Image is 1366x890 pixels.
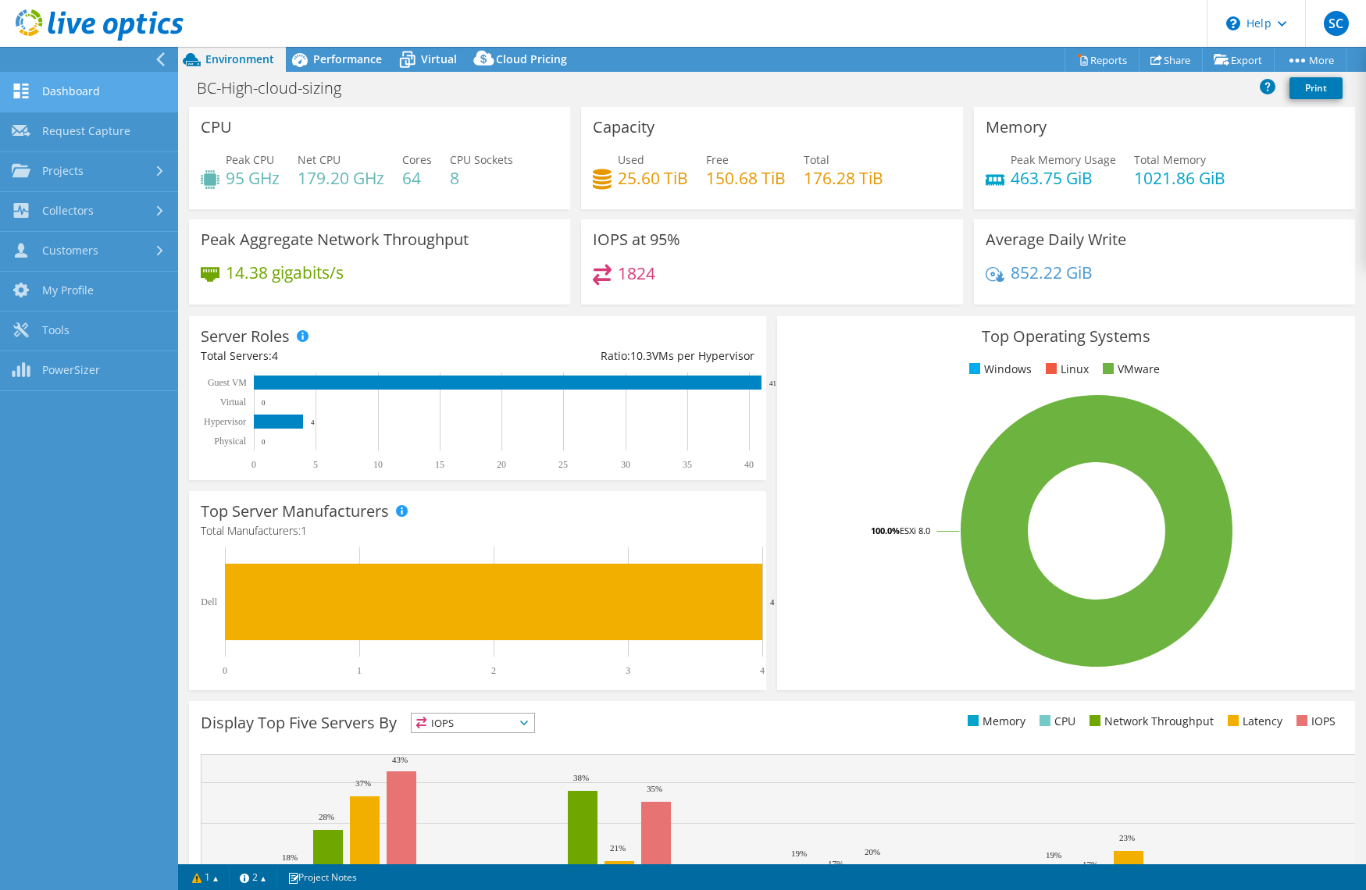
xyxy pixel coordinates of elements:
[593,231,680,248] h3: IOPS at 95%
[357,665,362,676] text: 1
[214,436,246,447] text: Physical
[1011,152,1116,167] span: Peak Memory Usage
[1065,48,1140,72] a: Reports
[1086,713,1214,730] li: Network Throughput
[610,843,626,853] text: 21%
[1293,713,1336,730] li: IOPS
[313,52,382,66] span: Performance
[204,416,246,427] text: Hypervisor
[201,328,290,345] h3: Server Roles
[491,665,496,676] text: 2
[1046,850,1061,860] text: 19%
[226,264,344,281] h4: 14.38 gigabits/s
[1011,169,1116,187] h4: 463.75 GiB
[223,665,227,676] text: 0
[630,348,652,363] span: 10.3
[355,778,371,788] text: 37%
[496,52,567,66] span: Cloud Pricing
[1134,152,1206,167] span: Total Memory
[298,152,341,167] span: Net CPU
[276,867,368,887] a: Project Notes
[190,80,366,97] h1: BC-High-cloud-sizing
[201,503,389,520] h3: Top Server Manufacturers
[1274,48,1346,72] a: More
[201,522,754,539] h4: Total Manufacturers:
[1042,361,1089,378] li: Linux
[1139,48,1203,72] a: Share
[618,169,688,187] h4: 25.60 TiB
[201,119,232,136] h3: CPU
[450,169,513,187] h4: 8
[201,231,469,248] h3: Peak Aggregate Network Throughput
[706,169,786,187] h4: 150.68 TiB
[871,525,900,536] tspan: 100.0%
[865,847,880,856] text: 20%
[226,169,280,187] h4: 95 GHz
[900,525,930,536] tspan: ESXi 8.0
[1082,860,1098,869] text: 17%
[1226,16,1240,30] svg: \n
[1011,264,1093,281] h4: 852.22 GiB
[1119,833,1135,842] text: 23%
[1202,48,1275,72] a: Export
[770,597,775,607] text: 4
[828,859,843,868] text: 17%
[301,523,307,538] span: 1
[402,152,432,167] span: Cores
[706,152,729,167] span: Free
[1324,11,1349,36] span: SC
[205,52,274,66] span: Environment
[272,348,278,363] span: 4
[450,152,513,167] span: CPU Sockets
[1224,713,1282,730] li: Latency
[497,459,506,470] text: 20
[1099,361,1160,378] li: VMware
[618,265,655,282] h4: 1824
[986,231,1126,248] h3: Average Daily Write
[647,784,662,793] text: 35%
[744,459,754,470] text: 40
[226,152,274,167] span: Peak CPU
[791,849,807,858] text: 19%
[789,328,1343,345] h3: Top Operating Systems
[1036,713,1075,730] li: CPU
[965,361,1032,378] li: Windows
[760,665,765,676] text: 4
[319,812,334,821] text: 28%
[1289,77,1343,99] a: Print
[392,755,408,764] text: 43%
[435,459,444,470] text: 15
[1134,169,1225,187] h4: 1021.86 GiB
[478,347,755,365] div: Ratio: VMs per Hypervisor
[421,52,457,66] span: Virtual
[181,867,230,887] a: 1
[282,853,298,862] text: 18%
[208,377,247,388] text: Guest VM
[373,459,383,470] text: 10
[986,119,1047,136] h3: Memory
[412,714,534,732] span: IOPS
[964,713,1025,730] li: Memory
[311,418,315,426] text: 4
[298,169,384,187] h4: 179.20 GHz
[262,399,266,407] text: 0
[313,459,318,470] text: 5
[573,773,589,782] text: 38%
[201,347,478,365] div: Total Servers:
[618,152,644,167] span: Used
[804,169,883,187] h4: 176.28 TiB
[804,152,829,167] span: Total
[558,459,568,470] text: 25
[229,867,277,887] a: 2
[262,438,266,446] text: 0
[621,459,630,470] text: 30
[683,459,692,470] text: 35
[769,379,776,387] text: 41
[201,596,217,607] text: Dell
[251,459,256,470] text: 0
[626,665,630,676] text: 3
[220,397,247,408] text: Virtual
[593,119,654,136] h3: Capacity
[402,169,432,187] h4: 64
